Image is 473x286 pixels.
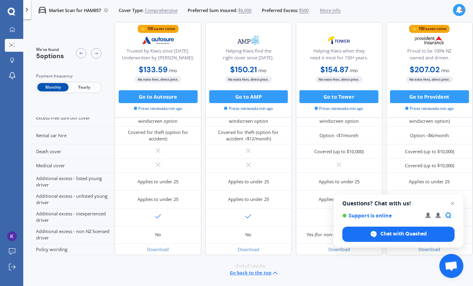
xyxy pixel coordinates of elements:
[210,129,287,142] div: Covered for theft (option for accident <$12/month)
[28,226,115,244] div: Additional excess - non NZ licensed driver
[137,178,178,185] div: Applies to under 25
[228,196,269,203] div: Applies to under 25
[225,77,272,83] span: No extra fees, direct price.
[320,7,341,14] span: More info
[28,127,115,144] div: Rental car hire
[120,112,197,124] div: Not included with excess-free windscreen option
[28,191,115,208] div: Additional excess - unlisted young driver
[137,32,180,48] img: Autosure.webp
[238,7,251,14] span: $6,000
[36,52,64,60] span: 5 options
[418,26,447,32] div: 100 saver coins
[301,112,378,124] div: Not included with excess-free windscreen option
[342,213,420,219] span: Support is online
[119,90,198,103] button: Go to Autosure
[307,231,371,238] div: Yes (for non-exempt countries)
[49,7,101,14] p: Market Scan for HAM857
[188,7,237,14] span: Preferred Sum Insured:
[380,230,427,237] span: Chat with Quashed
[350,67,358,73] span: / mo
[320,65,348,75] b: $154.87
[227,32,270,48] img: AMP.webp
[230,65,257,75] b: $150.21
[211,48,286,64] div: Helping Kiwis find the right cover since [DATE].
[412,26,417,31] img: points
[147,26,175,32] div: 100 saver coins
[141,26,146,31] img: points
[120,129,197,142] div: Covered for theft (option for accident)
[439,254,463,278] a: Open chat
[245,231,251,238] div: No
[406,77,453,83] span: No extra fees, direct price.
[405,162,454,169] div: Covered (up to $10,000)
[238,246,259,252] a: Download
[418,246,440,252] a: Download
[120,48,196,64] div: Trusted by Kiwis since [DATE]. Underwritten by [PERSON_NAME].
[139,65,168,75] b: $133.59
[315,106,363,112] span: Prices retrieved a min ago
[315,77,362,83] span: No extra fees, direct price.
[391,112,468,124] div: Covered (with excess-free windscreen option)
[408,32,451,48] img: Provident.png
[37,83,69,92] span: Monthly
[28,173,115,191] div: Additional excess - listed young driver
[119,7,144,14] span: Cover Type:
[36,47,64,53] span: We've found
[234,263,267,269] span: -End of results-
[209,90,288,103] button: Go to AMP
[28,109,115,127] div: Excess-free sunroof cover
[299,7,309,14] span: $500
[134,106,182,112] span: Prices retrieved a min ago
[262,7,298,14] span: Preferred Excess:
[301,48,376,64] div: Helping Kiwis when they need it most for 150+ years.
[28,209,115,226] div: Additional excess - inexperienced driver
[147,246,169,252] a: Download
[230,269,279,277] button: Go back to the top
[38,6,46,14] img: car.f15378c7a67c060ca3f3.svg
[7,231,17,241] img: ACg8ocLHVjK6Jh2bqbmpH49kw0Sc5Zh50N4XSl-0dxsfm2qr75n1ug=s96-c
[135,77,182,83] span: No extra fees, direct price.
[137,196,178,203] div: Applies to under 25
[319,132,358,139] div: Option <$7/month
[328,246,350,252] a: Download
[299,90,378,103] button: Go to Tower
[28,144,115,158] div: Death cover
[69,83,100,92] span: Yearly
[28,159,115,173] div: Medical cover
[319,178,360,185] div: Applies to under 25
[210,112,287,124] div: Not included with excess-free windscreen option
[342,227,455,242] span: Chat with Quashed
[169,67,177,73] span: / mo
[155,231,161,238] div: No
[258,67,267,73] span: / mo
[228,178,269,185] div: Applies to under 25
[28,244,115,255] div: Policy wording
[36,73,101,79] div: Payment frequency
[318,32,360,48] img: Tower.webp
[405,148,454,155] div: Covered (up to $10,000)
[342,200,455,207] span: Questions? Chat with us!
[409,178,450,185] div: Applies to under 25
[390,90,469,103] button: Go to Provident
[410,132,449,139] div: Option <$6/month
[314,148,364,155] div: Covered (up to $10,000)
[319,196,360,203] div: Applies to under 25
[405,106,454,112] span: Prices retrieved a min ago
[145,7,178,14] span: Comprehensive
[441,67,449,73] span: / mo
[224,106,273,112] span: Prices retrieved a min ago
[392,48,467,64] div: Proud to be 100% NZ owned and driven.
[410,65,440,75] b: $207.02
